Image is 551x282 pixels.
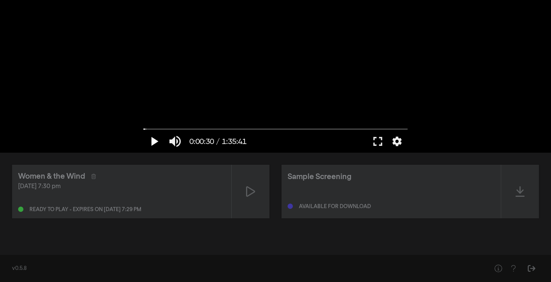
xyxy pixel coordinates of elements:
button: Help [506,261,521,276]
div: v0.5.8 [12,265,476,273]
div: Sample Screening [288,171,351,182]
button: Más ajustes [388,130,406,153]
button: Reproducir [143,130,165,153]
button: Help [491,261,506,276]
div: Ready to play - expires on [DATE] 7:29 pm [29,207,141,212]
button: Pantalla completa [367,130,388,153]
button: Sign Out [524,261,539,276]
div: Women & the Wind [18,171,85,182]
button: 0:00:30 / 1:35:41 [186,130,250,153]
div: Available for download [299,204,371,209]
div: [DATE] 7:30 pm [18,182,225,191]
button: Silenciar [165,130,186,153]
